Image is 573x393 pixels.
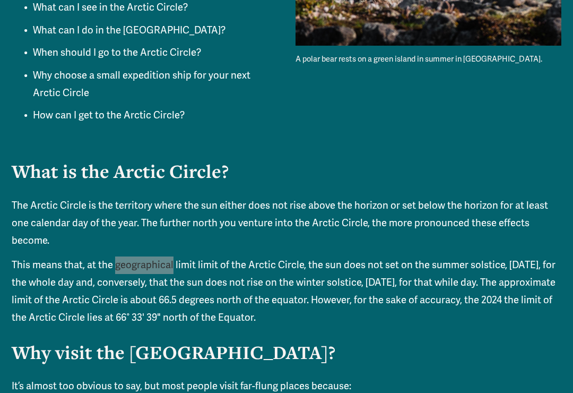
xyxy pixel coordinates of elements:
[12,197,562,250] p: The Arctic Circle is the territory where the sun either does not rise above the horizon or set be...
[12,159,229,183] strong: What is the Arctic Circle?
[12,257,562,327] p: This means that, at the geographical limit limit of the Arctic Circle, the sun does not set on th...
[33,22,562,39] p: What can I do in the [GEOGRAPHIC_DATA]?
[33,107,562,124] p: How can I get to the Arctic Circle?
[296,52,561,66] p: A polar bear rests on a green island in summer in [GEOGRAPHIC_DATA].
[33,67,562,102] p: Why choose a small expedition ship for your next Arctic Circle
[33,44,562,62] p: When should I go to the Arctic Circle?
[12,340,335,364] strong: Why visit the [GEOGRAPHIC_DATA]?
